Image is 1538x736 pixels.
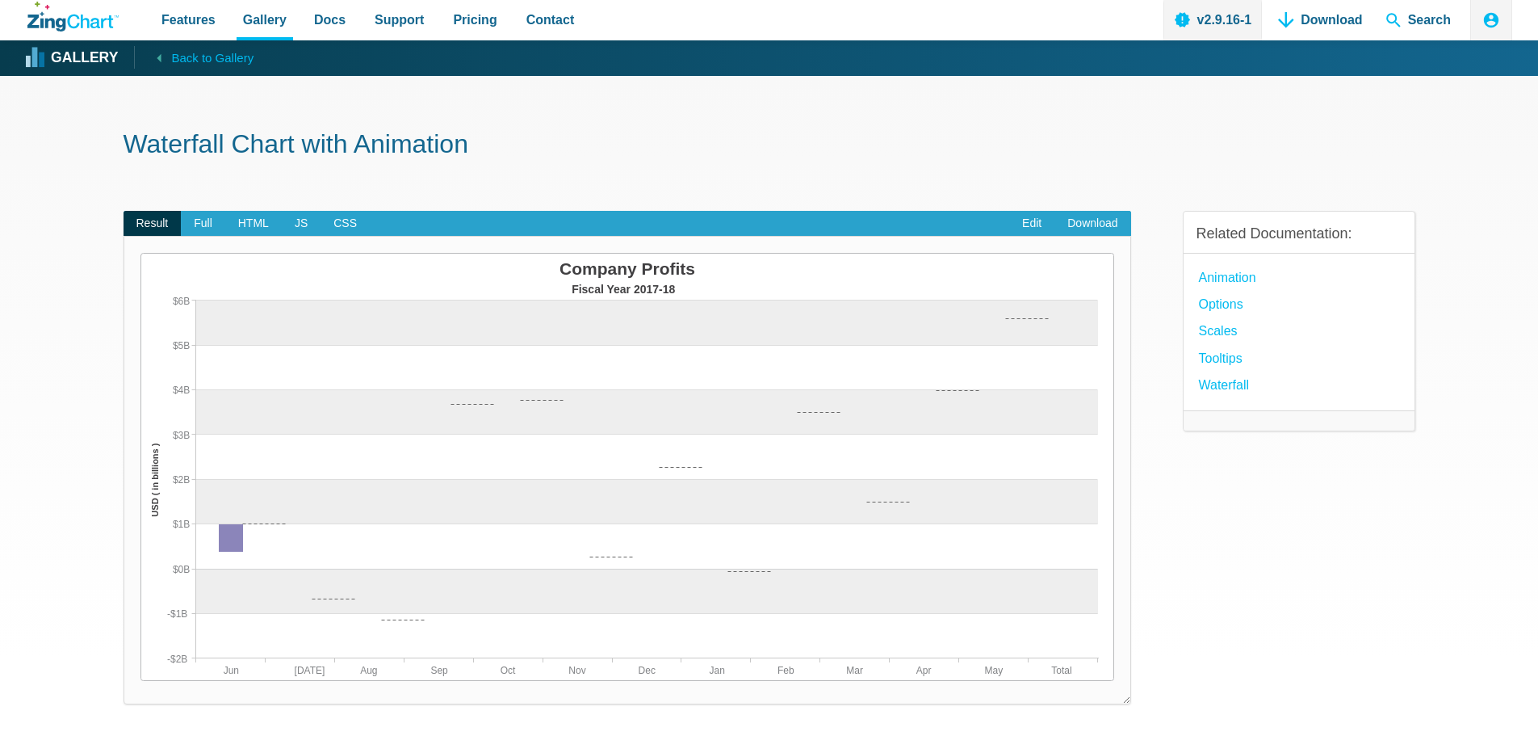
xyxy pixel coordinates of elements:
[1199,267,1256,288] a: Animation
[1054,211,1130,237] a: Download
[1199,320,1238,342] a: Scales
[453,9,497,31] span: Pricing
[314,9,346,31] span: Docs
[243,9,287,31] span: Gallery
[1009,211,1054,237] a: Edit
[181,211,225,237] span: Full
[1199,347,1243,369] a: Tooltips
[134,46,254,69] a: Back to Gallery
[526,9,575,31] span: Contact
[1199,374,1250,396] a: Waterfall
[51,51,118,65] strong: Gallery
[375,9,424,31] span: Support
[171,48,254,69] span: Back to Gallery
[1199,293,1243,315] a: options
[27,46,118,70] a: Gallery
[1196,225,1402,243] h3: Related Documentation:
[124,128,1415,164] h1: Waterfall Chart with Animation
[124,211,182,237] span: Result
[282,211,321,237] span: JS
[27,2,119,32] a: ZingChart Logo. Click to return to the homepage
[161,9,216,31] span: Features
[225,211,282,237] span: HTML
[321,211,370,237] span: CSS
